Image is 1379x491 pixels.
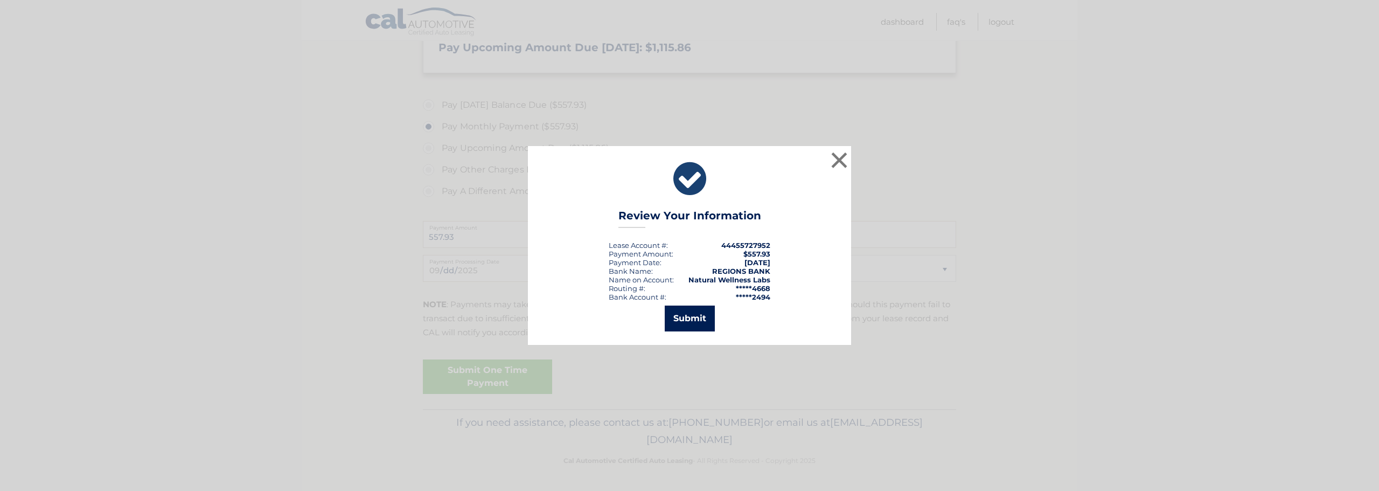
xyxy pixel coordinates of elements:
[688,275,770,284] strong: Natural Wellness Labs
[609,250,673,258] div: Payment Amount:
[743,250,770,258] span: $557.93
[744,258,770,267] span: [DATE]
[828,149,850,171] button: ×
[609,241,668,250] div: Lease Account #:
[618,209,761,228] h3: Review Your Information
[609,293,666,301] div: Bank Account #:
[721,241,770,250] strong: 44455727952
[609,258,661,267] div: :
[609,267,653,275] div: Bank Name:
[609,275,674,284] div: Name on Account:
[609,258,660,267] span: Payment Date
[665,306,715,331] button: Submit
[609,284,645,293] div: Routing #:
[712,267,770,275] strong: REGIONS BANK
